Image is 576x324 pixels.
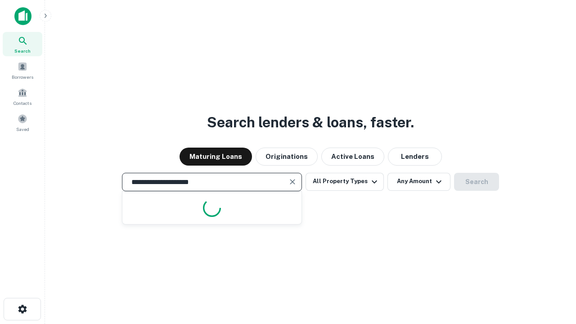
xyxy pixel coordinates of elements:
[3,110,42,135] a: Saved
[306,173,384,191] button: All Property Types
[207,112,414,133] h3: Search lenders & loans, faster.
[321,148,384,166] button: Active Loans
[256,148,318,166] button: Originations
[14,47,31,54] span: Search
[13,99,31,107] span: Contacts
[14,7,31,25] img: capitalize-icon.png
[16,126,29,133] span: Saved
[3,32,42,56] a: Search
[531,252,576,295] iframe: Chat Widget
[388,148,442,166] button: Lenders
[3,84,42,108] a: Contacts
[180,148,252,166] button: Maturing Loans
[387,173,450,191] button: Any Amount
[12,73,33,81] span: Borrowers
[286,175,299,188] button: Clear
[3,58,42,82] a: Borrowers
